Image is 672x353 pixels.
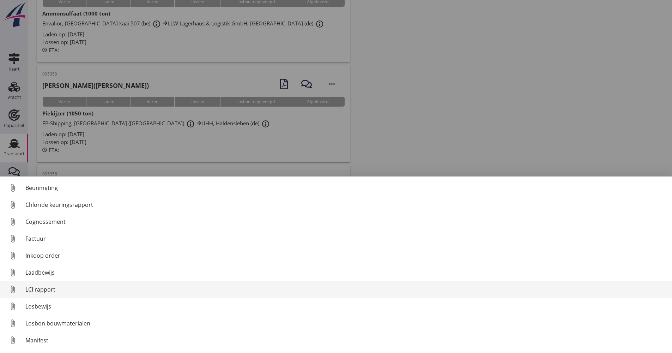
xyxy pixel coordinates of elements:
i: attach_file [7,301,18,312]
i: attach_file [7,250,18,261]
div: Laadbewijs [25,268,666,277]
i: attach_file [7,199,18,210]
i: attach_file [7,216,18,227]
i: attach_file [7,284,18,295]
div: Losbewijs [25,302,666,311]
div: Inkoop order [25,251,666,260]
div: Losbon bouwmaterialen [25,319,666,328]
div: Manifest [25,336,666,345]
i: attach_file [7,318,18,329]
i: attach_file [7,267,18,278]
div: Beunmeting [25,184,666,192]
div: Factuur [25,234,666,243]
i: attach_file [7,233,18,244]
div: Cognossement [25,217,666,226]
i: attach_file [7,182,18,193]
i: attach_file [7,335,18,346]
div: Chloride keuringsrapport [25,201,666,209]
div: LCI rapport [25,285,666,294]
